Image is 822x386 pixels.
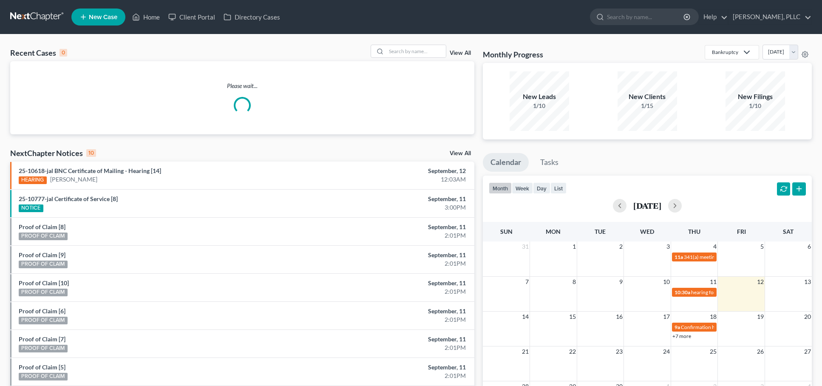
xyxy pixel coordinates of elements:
[521,346,530,357] span: 21
[489,182,512,194] button: month
[533,182,550,194] button: day
[568,346,577,357] span: 22
[662,346,671,357] span: 24
[386,45,446,57] input: Search by name...
[618,241,624,252] span: 2
[323,259,466,268] div: 2:01PM
[323,195,466,203] div: September, 11
[712,48,738,56] div: Bankruptcy
[568,312,577,322] span: 15
[19,279,69,287] a: Proof of Claim [10]
[19,195,118,202] a: 25-10777-jal Certificate of Service [8]
[323,315,466,324] div: 2:01PM
[19,363,65,371] a: Proof of Claim [5]
[19,167,161,174] a: 25-10618-jal BNC Certificate of Mailing - Hearing [14]
[726,92,785,102] div: New Filings
[510,102,569,110] div: 1/10
[618,92,677,102] div: New Clients
[726,102,785,110] div: 1/10
[323,203,466,212] div: 3:00PM
[524,277,530,287] span: 7
[60,49,67,57] div: 0
[19,223,65,230] a: Proof of Claim [8]
[672,333,691,339] a: +7 more
[709,312,717,322] span: 18
[550,182,567,194] button: list
[450,150,471,156] a: View All
[688,228,700,235] span: Thu
[760,241,765,252] span: 5
[89,14,117,20] span: New Case
[19,176,47,184] div: HEARING
[640,228,654,235] span: Wed
[521,312,530,322] span: 14
[681,324,777,330] span: Confirmation hearing for [PERSON_NAME]
[10,48,67,58] div: Recent Cases
[662,312,671,322] span: 17
[19,307,65,315] a: Proof of Claim [6]
[803,277,812,287] span: 13
[572,241,577,252] span: 1
[709,277,717,287] span: 11
[662,277,671,287] span: 10
[483,49,543,60] h3: Monthly Progress
[323,343,466,352] div: 2:01PM
[756,312,765,322] span: 19
[219,9,284,25] a: Directory Cases
[323,167,466,175] div: September, 12
[675,254,683,260] span: 11a
[323,363,466,372] div: September, 11
[128,9,164,25] a: Home
[521,241,530,252] span: 31
[699,9,728,25] a: Help
[323,335,466,343] div: September, 11
[803,312,812,322] span: 20
[691,289,757,295] span: hearing for [PERSON_NAME]
[533,153,566,172] a: Tasks
[510,92,569,102] div: New Leads
[675,289,690,295] span: 10:30a
[595,228,606,235] span: Tue
[323,251,466,259] div: September, 11
[323,279,466,287] div: September, 11
[19,373,68,380] div: PROOF OF CLAIM
[164,9,219,25] a: Client Portal
[323,287,466,296] div: 2:01PM
[546,228,561,235] span: Mon
[19,204,43,212] div: NOTICE
[618,102,677,110] div: 1/15
[323,307,466,315] div: September, 11
[323,175,466,184] div: 12:03AM
[323,372,466,380] div: 2:01PM
[572,277,577,287] span: 8
[19,335,65,343] a: Proof of Claim [7]
[450,50,471,56] a: View All
[10,148,96,158] div: NextChapter Notices
[615,312,624,322] span: 16
[783,228,794,235] span: Sat
[19,261,68,268] div: PROOF OF CLAIM
[684,254,766,260] span: 341(a) meeting for [PERSON_NAME]
[712,241,717,252] span: 4
[709,346,717,357] span: 25
[675,324,680,330] span: 9a
[756,277,765,287] span: 12
[807,241,812,252] span: 6
[607,9,685,25] input: Search by name...
[803,346,812,357] span: 27
[323,223,466,231] div: September, 11
[19,317,68,324] div: PROOF OF CLAIM
[86,149,96,157] div: 10
[19,289,68,296] div: PROOF OF CLAIM
[737,228,746,235] span: Fri
[483,153,529,172] a: Calendar
[19,233,68,240] div: PROOF OF CLAIM
[728,9,811,25] a: [PERSON_NAME], PLLC
[19,251,65,258] a: Proof of Claim [9]
[618,277,624,287] span: 9
[10,82,474,90] p: Please wait...
[756,346,765,357] span: 26
[633,201,661,210] h2: [DATE]
[50,175,97,184] a: [PERSON_NAME]
[500,228,513,235] span: Sun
